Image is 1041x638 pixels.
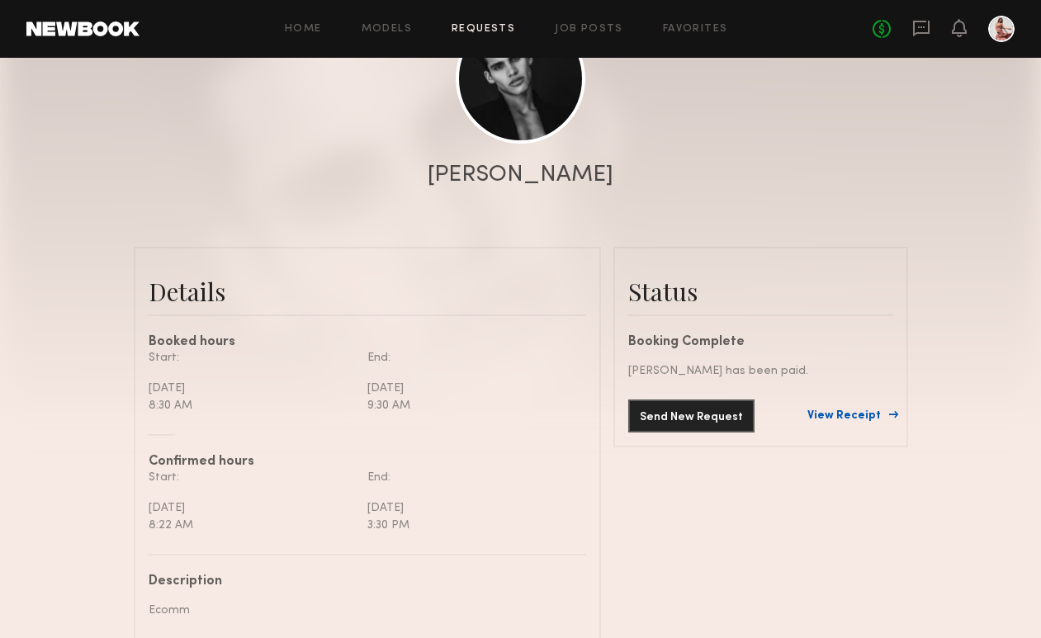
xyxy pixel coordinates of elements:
div: 8:30 AM [149,397,355,414]
div: Start: [149,469,355,486]
a: Home [285,24,322,35]
div: 3:30 PM [367,517,574,534]
a: Favorites [663,24,728,35]
div: End: [367,469,574,486]
div: End: [367,349,574,366]
div: [DATE] [367,499,574,517]
div: Ecomm [149,602,574,619]
div: 9:30 AM [367,397,574,414]
div: Description [149,575,574,588]
div: Details [149,275,586,308]
div: [DATE] [367,380,574,397]
div: [PERSON_NAME] has been paid. [628,362,893,380]
a: Job Posts [555,24,623,35]
div: [PERSON_NAME] [428,163,613,187]
div: Booking Complete [628,336,893,349]
div: [DATE] [149,499,355,517]
div: Status [628,275,893,308]
div: Start: [149,349,355,366]
div: Booked hours [149,336,586,349]
button: Send New Request [628,399,755,432]
div: [DATE] [149,380,355,397]
a: View Receipt [807,410,893,422]
div: Confirmed hours [149,456,586,469]
a: Models [362,24,412,35]
a: Requests [452,24,515,35]
div: 8:22 AM [149,517,355,534]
